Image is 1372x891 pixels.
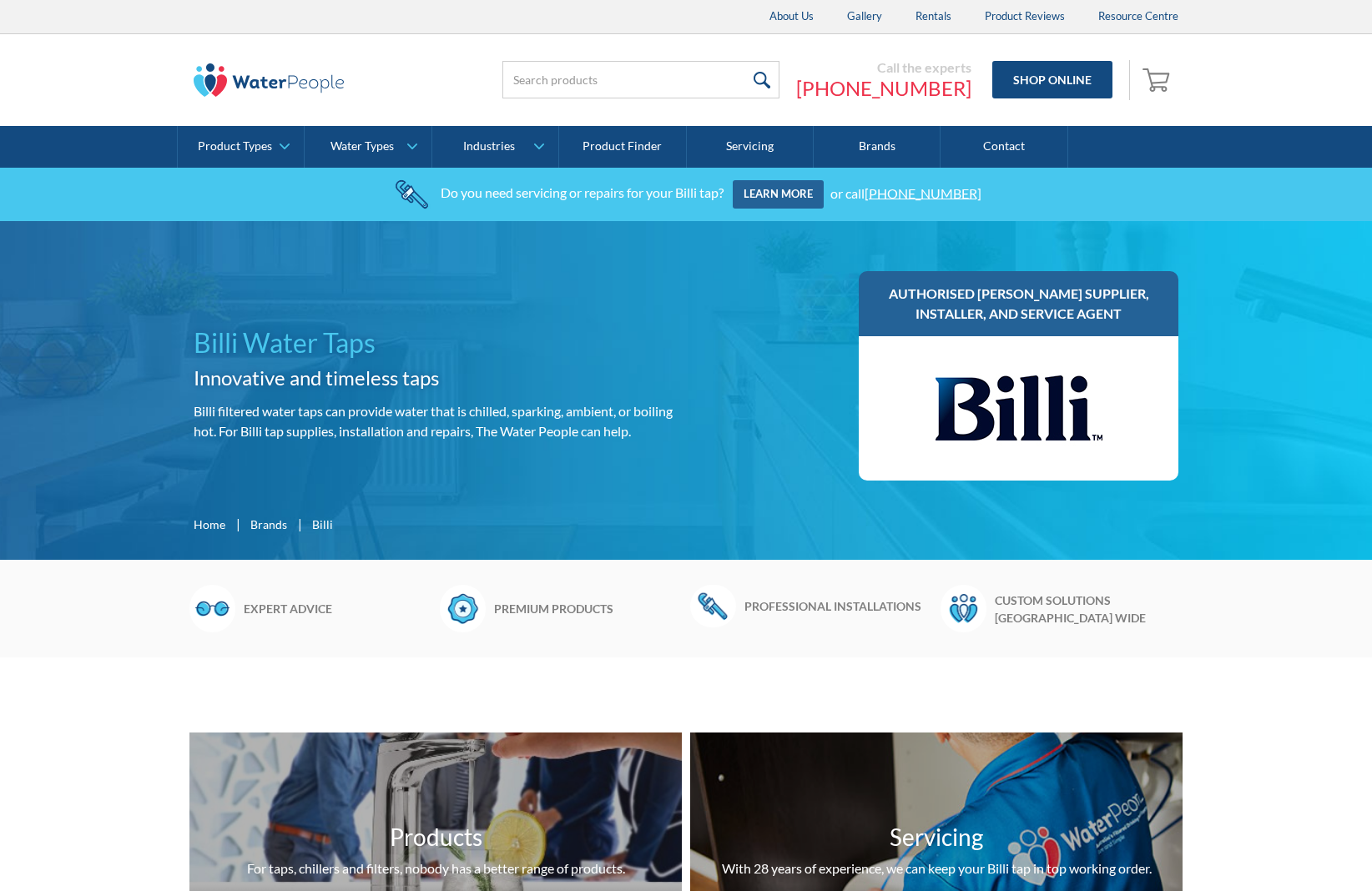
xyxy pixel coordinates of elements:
[244,600,431,617] h6: Expert advice
[440,585,486,632] img: Badge
[234,514,242,534] div: |
[936,353,1102,464] img: Billi
[312,516,333,533] div: Billi
[305,126,431,168] a: Water Types
[814,126,941,168] a: Brands
[432,126,558,168] a: Industries
[502,61,779,98] input: Search products
[722,858,1152,878] div: With 28 years of experience, we can keep your Billi tap in top working order.
[796,59,971,76] div: Call the experts
[875,284,1162,324] h3: Authorised [PERSON_NAME] supplier, installer, and service agent
[247,858,625,878] div: For taps, chillers and filters, nobody has a better range of products.
[941,126,1067,168] a: Contact
[687,126,814,168] a: Servicing
[744,597,932,615] h6: Professional installations
[194,401,679,441] p: Billi filtered water taps can provide water that is chilled, sparking, ambient, or boiling hot. F...
[194,363,679,393] h2: Innovative and timeless taps
[992,61,1112,98] a: Shop Online
[941,585,986,632] img: Waterpeople Symbol
[189,585,235,632] img: Glasses
[198,139,272,154] div: Product Types
[441,184,724,200] div: Do you need servicing or repairs for your Billi tap?
[890,819,983,854] h3: Servicing
[463,139,515,154] div: Industries
[865,184,981,200] a: [PHONE_NUMBER]
[1138,60,1178,100] a: Open cart
[559,126,686,168] a: Product Finder
[390,819,482,854] h3: Products
[494,600,682,617] h6: Premium products
[830,184,981,200] div: or call
[1142,66,1174,93] img: shopping cart
[178,126,304,168] a: Product Types
[330,139,394,154] div: Water Types
[733,180,824,209] a: Learn more
[690,585,736,627] img: Wrench
[295,514,304,534] div: |
[250,516,287,533] a: Brands
[796,76,971,101] a: [PHONE_NUMBER]
[194,63,344,97] img: The Water People
[995,591,1183,627] h6: Custom solutions [GEOGRAPHIC_DATA] wide
[194,323,679,363] h1: Billi Water Taps
[194,516,225,533] a: Home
